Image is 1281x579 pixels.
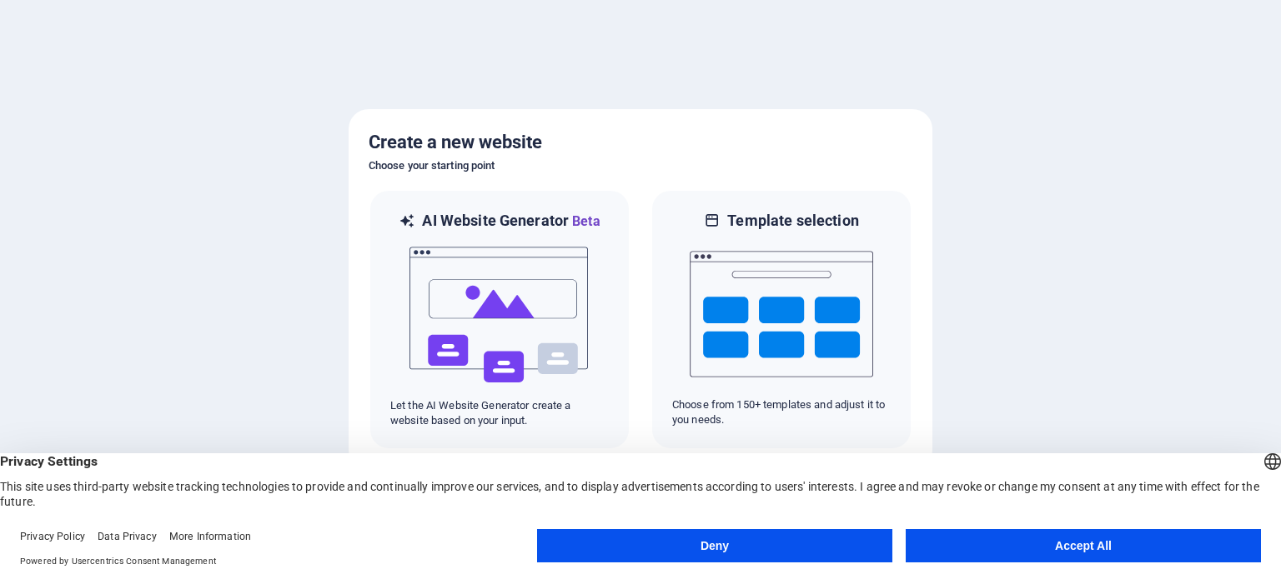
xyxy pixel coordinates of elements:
div: AI Website GeneratorBetaaiLet the AI Website Generator create a website based on your input. [369,189,630,450]
img: ai [408,232,591,398]
h6: Template selection [727,211,858,231]
h6: AI Website Generator [422,211,600,232]
div: Template selectionChoose from 150+ templates and adjust it to you needs. [651,189,912,450]
p: Let the AI Website Generator create a website based on your input. [390,398,609,428]
h5: Create a new website [369,129,912,156]
p: Choose from 150+ templates and adjust it to you needs. [672,397,891,427]
span: Beta [569,213,600,229]
h6: Choose your starting point [369,156,912,176]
